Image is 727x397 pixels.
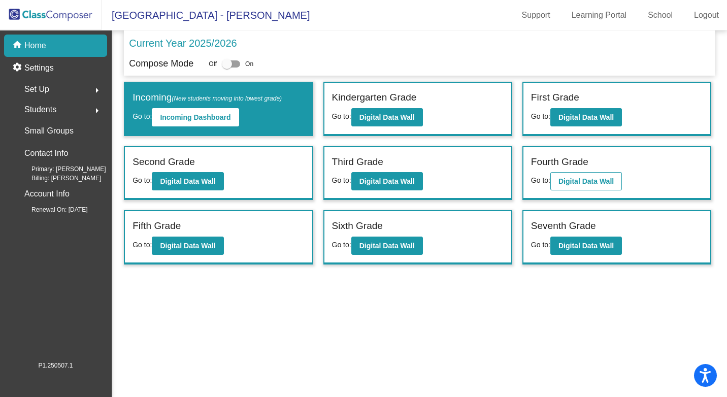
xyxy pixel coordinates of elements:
[332,155,383,170] label: Third Grade
[332,112,351,120] span: Go to:
[359,177,415,185] b: Digital Data Wall
[133,219,181,234] label: Fifth Grade
[91,84,103,96] mat-icon: arrow_right
[550,108,622,126] button: Digital Data Wall
[531,90,579,105] label: First Grade
[152,237,223,255] button: Digital Data Wall
[152,172,223,190] button: Digital Data Wall
[640,7,681,23] a: School
[550,237,622,255] button: Digital Data Wall
[133,112,152,120] span: Go to:
[133,241,152,249] span: Go to:
[558,242,614,250] b: Digital Data Wall
[531,241,550,249] span: Go to:
[172,95,282,102] span: (New students moving into lowest grade)
[531,155,588,170] label: Fourth Grade
[686,7,727,23] a: Logout
[24,40,46,52] p: Home
[15,205,87,214] span: Renewal On: [DATE]
[133,155,195,170] label: Second Grade
[24,146,68,160] p: Contact Info
[160,242,215,250] b: Digital Data Wall
[129,36,237,51] p: Current Year 2025/2026
[332,90,417,105] label: Kindergarten Grade
[152,108,239,126] button: Incoming Dashboard
[531,176,550,184] span: Go to:
[24,82,49,96] span: Set Up
[129,57,193,71] p: Compose Mode
[102,7,310,23] span: [GEOGRAPHIC_DATA] - [PERSON_NAME]
[24,124,74,138] p: Small Groups
[558,177,614,185] b: Digital Data Wall
[24,62,54,74] p: Settings
[531,112,550,120] span: Go to:
[209,59,217,69] span: Off
[351,237,423,255] button: Digital Data Wall
[332,241,351,249] span: Go to:
[332,219,383,234] label: Sixth Grade
[12,62,24,74] mat-icon: settings
[514,7,558,23] a: Support
[15,164,106,174] span: Primary: [PERSON_NAME]
[550,172,622,190] button: Digital Data Wall
[351,172,423,190] button: Digital Data Wall
[531,219,596,234] label: Seventh Grade
[24,103,56,117] span: Students
[160,177,215,185] b: Digital Data Wall
[133,176,152,184] span: Go to:
[15,174,101,183] span: Billing: [PERSON_NAME]
[12,40,24,52] mat-icon: home
[359,113,415,121] b: Digital Data Wall
[24,187,70,201] p: Account Info
[133,90,282,105] label: Incoming
[359,242,415,250] b: Digital Data Wall
[332,176,351,184] span: Go to:
[245,59,253,69] span: On
[351,108,423,126] button: Digital Data Wall
[91,105,103,117] mat-icon: arrow_right
[558,113,614,121] b: Digital Data Wall
[160,113,230,121] b: Incoming Dashboard
[564,7,635,23] a: Learning Portal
